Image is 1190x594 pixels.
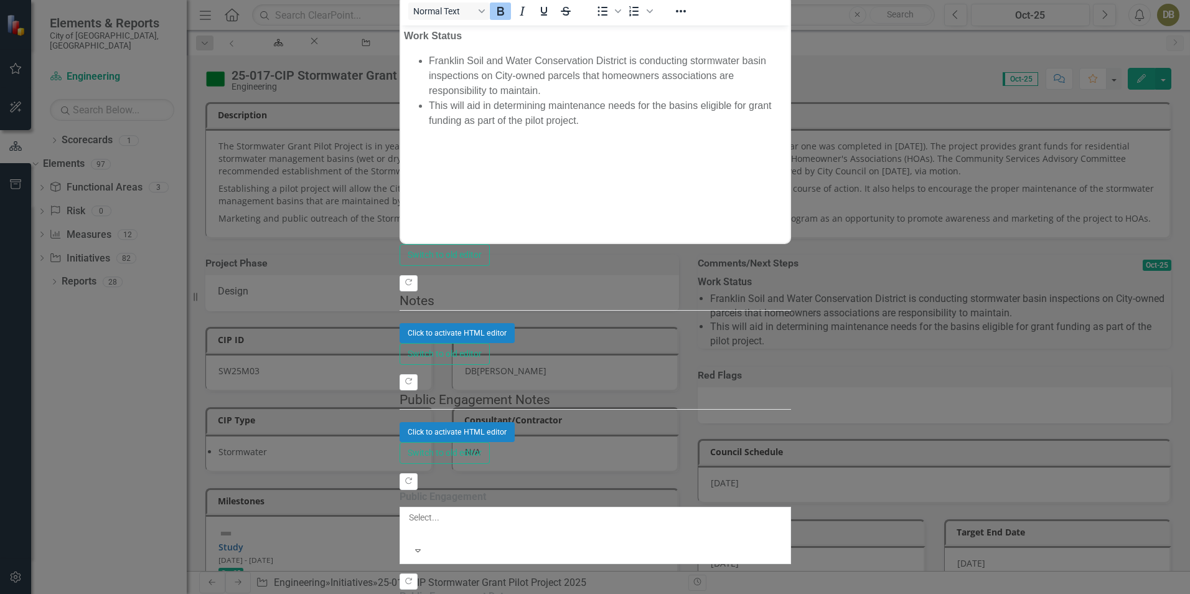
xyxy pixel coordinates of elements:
button: Bold [490,2,511,20]
button: Click to activate HTML editor [400,323,515,343]
iframe: Rich Text Area [401,26,790,243]
button: Click to activate HTML editor [400,422,515,442]
div: Numbered list [624,2,655,20]
button: Reveal or hide additional toolbar items [670,2,691,20]
button: Strikethrough [555,2,576,20]
label: Public Engagement [400,490,791,504]
button: Italic [512,2,533,20]
span: Normal Text [413,6,474,16]
button: Underline [533,2,555,20]
div: Select... [409,511,782,524]
button: Switch to old editor [400,244,490,266]
button: Switch to old editor [400,442,490,464]
button: Switch to old editor [400,343,490,365]
legend: Public Engagement Notes [400,390,791,410]
button: Block Normal Text [408,2,489,20]
div: Bullet list [592,2,623,20]
legend: Notes [400,291,791,311]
